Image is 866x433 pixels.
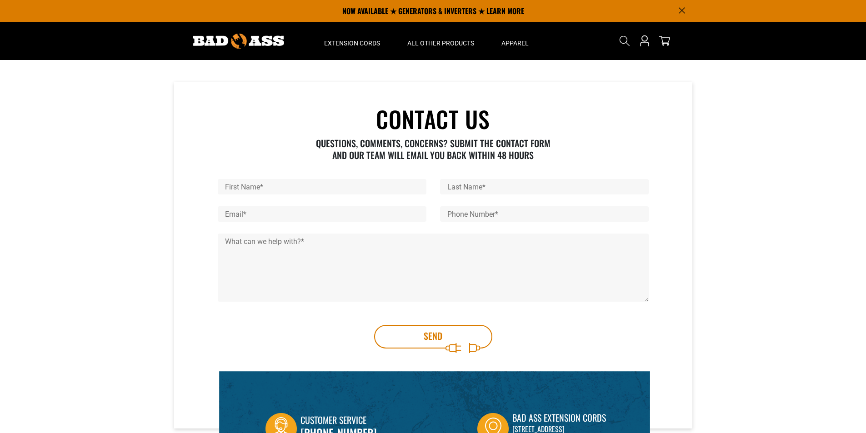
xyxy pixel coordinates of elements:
summary: Extension Cords [310,22,394,60]
span: Extension Cords [324,39,380,47]
div: Customer Service [300,413,377,428]
p: QUESTIONS, COMMENTS, CONCERNS? SUBMIT THE CONTACT FORM AND OUR TEAM WILL EMAIL YOU BACK WITHIN 48... [309,137,557,161]
span: All Other Products [407,39,474,47]
h1: CONTACT US [218,107,649,130]
span: Apparel [501,39,529,47]
div: Bad Ass Extension Cords [512,411,606,424]
summary: All Other Products [394,22,488,60]
button: Send [374,325,492,348]
summary: Search [617,34,632,48]
summary: Apparel [488,22,542,60]
img: Bad Ass Extension Cords [193,34,284,49]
